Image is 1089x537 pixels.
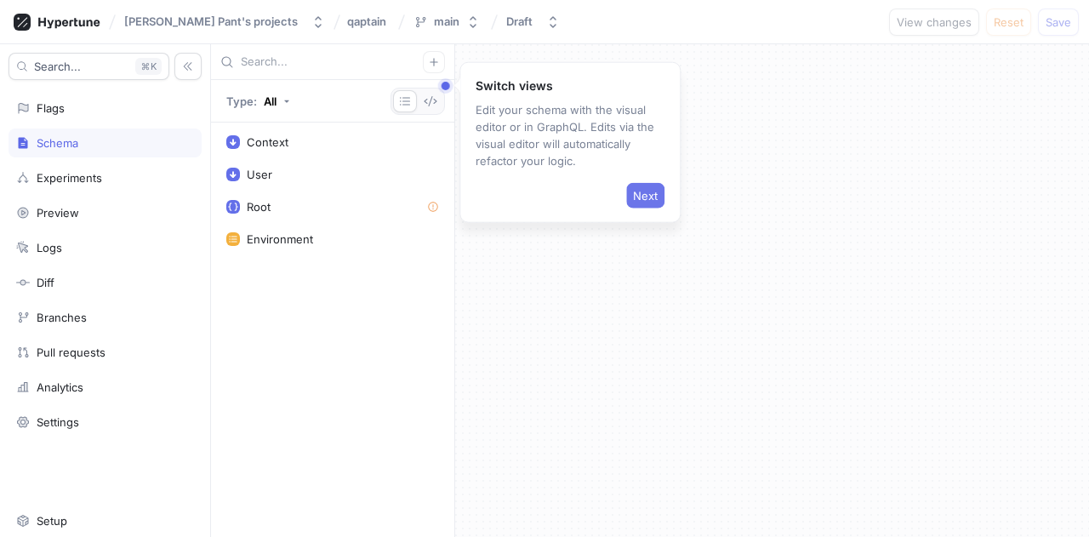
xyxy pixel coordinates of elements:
[407,8,487,36] button: main
[264,94,277,108] div: All
[37,241,62,254] div: Logs
[124,14,298,29] div: [PERSON_NAME] Pant's projects
[1038,9,1079,36] button: Save
[506,14,533,29] div: Draft
[241,54,423,71] input: Search...
[37,346,105,359] div: Pull requests
[37,171,102,185] div: Experiments
[37,101,65,115] div: Flags
[37,415,79,429] div: Settings
[37,311,87,324] div: Branches
[1046,17,1071,27] span: Save
[37,276,54,289] div: Diff
[994,17,1023,27] span: Reset
[889,9,979,36] button: View changes
[135,58,162,75] div: K
[220,86,296,116] button: Type: All
[247,232,313,246] div: Environment
[117,8,332,36] button: [PERSON_NAME] Pant's projects
[37,380,83,394] div: Analytics
[247,200,271,214] div: Root
[37,206,79,220] div: Preview
[247,135,288,149] div: Context
[226,94,257,108] p: Type:
[499,8,567,36] button: Draft
[37,136,78,150] div: Schema
[247,168,272,181] div: User
[347,15,386,27] span: qaptain
[897,17,972,27] span: View changes
[434,14,459,29] div: main
[986,9,1031,36] button: Reset
[37,514,67,528] div: Setup
[9,53,169,80] button: Search...K
[34,61,81,71] span: Search...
